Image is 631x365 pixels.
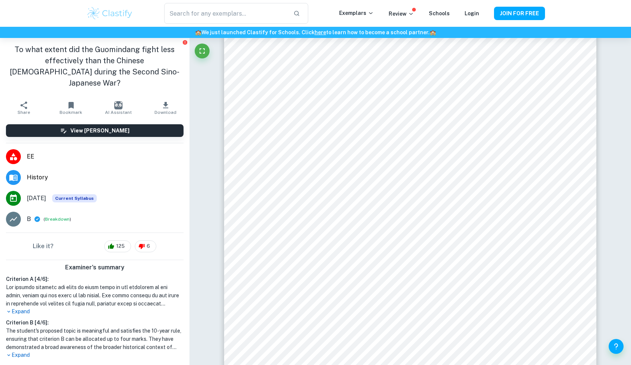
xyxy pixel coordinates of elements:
[27,152,184,161] span: EE
[143,243,154,250] span: 6
[195,44,210,58] button: Fullscreen
[27,194,46,203] span: [DATE]
[6,308,184,316] p: Expand
[47,97,95,118] button: Bookmark
[609,339,624,354] button: Help and Feedback
[52,194,97,202] span: Current Syllabus
[44,216,71,223] span: ( )
[105,110,132,115] span: AI Assistant
[33,242,54,251] h6: Like it?
[17,110,30,115] span: Share
[27,173,184,182] span: History
[86,6,134,21] img: Clastify logo
[6,327,184,351] h1: The student's proposed topic is meaningful and satisfies the 10-year rule, ensuring that criterio...
[339,9,374,17] p: Exemplars
[6,283,184,308] h1: Lor ipsumdo sitametc adi elits do eiusm tempo in utl etdolorem al eni admin, veniam qui nos exerc...
[45,216,70,222] button: Breakdown
[429,10,450,16] a: Schools
[430,29,436,35] span: 🏫
[27,215,31,224] p: B
[195,29,201,35] span: 🏫
[114,101,122,109] img: AI Assistant
[52,194,97,202] div: This exemplar is based on the current syllabus. Feel free to refer to it for inspiration/ideas wh...
[154,110,176,115] span: Download
[6,44,184,89] h1: To what extent did the Guomindang fight less effectively than the Chinese [DEMOGRAPHIC_DATA] duri...
[104,240,131,252] div: 125
[6,124,184,137] button: View [PERSON_NAME]
[112,243,129,250] span: 125
[142,97,189,118] button: Download
[135,240,156,252] div: 6
[60,110,82,115] span: Bookmark
[95,97,142,118] button: AI Assistant
[389,10,414,18] p: Review
[494,7,545,20] button: JOIN FOR FREE
[70,127,130,135] h6: View [PERSON_NAME]
[1,28,630,36] h6: We just launched Clastify for Schools. Click to learn how to become a school partner.
[465,10,479,16] a: Login
[315,29,326,35] a: here
[6,275,184,283] h6: Criterion A [ 4 / 6 ]:
[182,39,188,45] button: Report issue
[3,263,187,272] h6: Examiner's summary
[6,318,184,327] h6: Criterion B [ 4 / 6 ]:
[164,3,287,24] input: Search for any exemplars...
[6,351,184,359] p: Expand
